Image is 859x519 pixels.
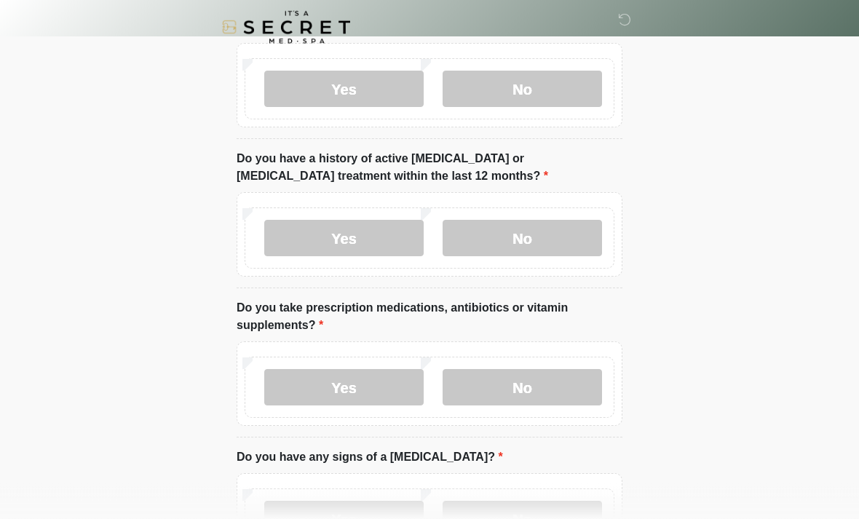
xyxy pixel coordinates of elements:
label: No [443,370,602,406]
img: It's A Secret Med Spa Logo [222,11,350,44]
label: Do you have any signs of a [MEDICAL_DATA]? [237,449,503,467]
label: Do you have a history of active [MEDICAL_DATA] or [MEDICAL_DATA] treatment within the last 12 mon... [237,151,622,186]
label: Yes [264,221,424,257]
label: Do you take prescription medications, antibiotics or vitamin supplements? [237,300,622,335]
label: No [443,221,602,257]
label: Yes [264,370,424,406]
label: No [443,71,602,108]
label: Yes [264,71,424,108]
